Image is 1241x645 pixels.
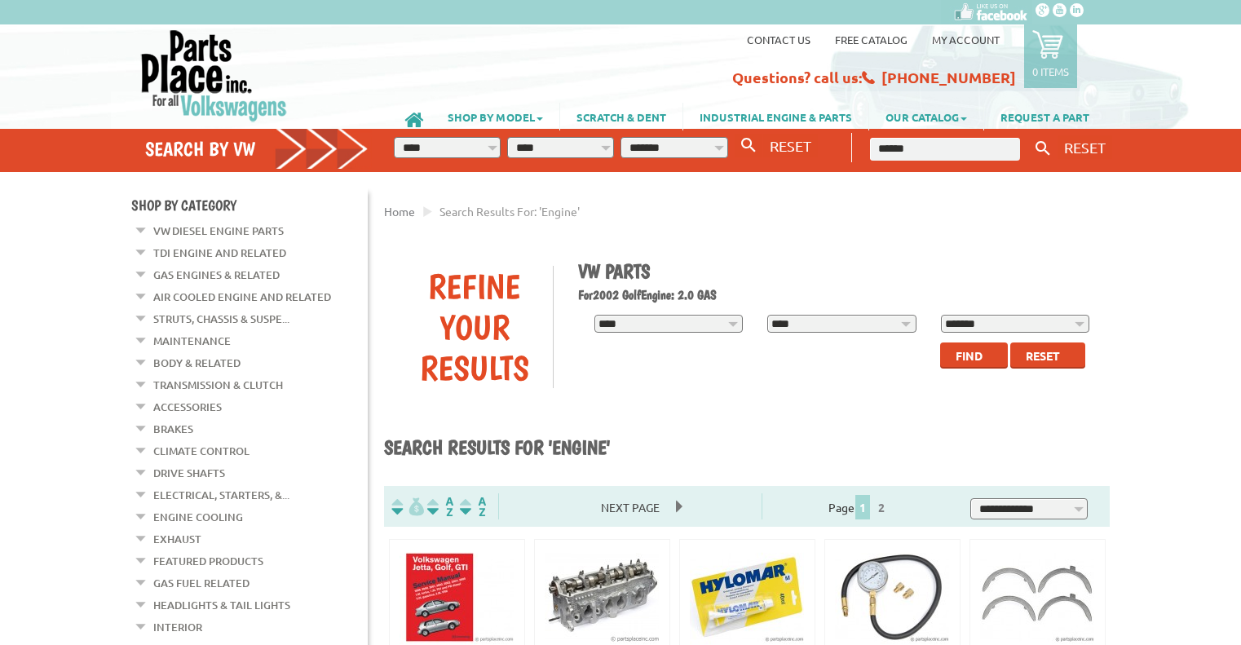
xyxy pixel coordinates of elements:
[585,495,676,519] span: Next Page
[855,495,870,519] span: 1
[585,500,676,515] a: Next Page
[874,500,889,515] a: 2
[145,137,369,161] h4: Search by VW
[578,287,593,303] span: For
[984,103,1106,130] a: REQUEST A PART
[153,242,286,263] a: TDI Engine and Related
[153,594,290,616] a: Headlights & Tail Lights
[1031,135,1055,162] button: Keyword Search
[153,330,231,351] a: Maintenance
[683,103,868,130] a: INDUSTRIAL ENGINE & PARTS
[1026,348,1060,363] span: Reset
[1010,342,1085,369] button: Reset
[153,308,289,329] a: Struts, Chassis & Suspe...
[153,528,201,550] a: Exhaust
[1058,135,1112,159] button: RESET
[1032,64,1069,78] p: 0 items
[391,497,424,516] img: filterpricelow.svg
[384,204,415,219] a: Home
[578,259,1098,283] h1: VW Parts
[641,287,717,303] span: Engine: 2.0 GAS
[131,197,368,214] h4: Shop By Category
[1024,24,1077,88] a: 0 items
[762,493,956,519] div: Page
[153,264,280,285] a: Gas Engines & Related
[153,484,289,506] a: Electrical, Starters, &...
[153,374,283,395] a: Transmission & Clutch
[153,396,222,417] a: Accessories
[735,134,762,157] button: Search By VW...
[457,497,489,516] img: Sort by Sales Rank
[153,550,263,572] a: Featured Products
[153,462,225,484] a: Drive Shafts
[153,286,331,307] a: Air Cooled Engine and Related
[153,352,241,373] a: Body & Related
[431,103,559,130] a: SHOP BY MODEL
[153,616,202,638] a: Interior
[869,103,983,130] a: OUR CATALOG
[578,287,1098,303] h2: 2002 Golf
[384,435,1110,462] h1: Search results for 'engine'
[153,506,243,528] a: Engine Cooling
[956,348,983,363] span: Find
[153,572,250,594] a: Gas Fuel Related
[439,204,580,219] span: Search results for: 'engine'
[153,220,284,241] a: VW Diesel Engine Parts
[153,440,250,462] a: Climate Control
[770,137,811,154] span: RESET
[139,29,289,122] img: Parts Place Inc!
[763,134,818,157] button: RESET
[835,33,908,46] a: Free Catalog
[153,418,193,440] a: Brakes
[396,266,553,388] div: Refine Your Results
[560,103,682,130] a: SCRATCH & DENT
[1064,139,1106,156] span: RESET
[424,497,457,516] img: Sort by Headline
[940,342,1008,369] button: Find
[932,33,1000,46] a: My Account
[747,33,810,46] a: Contact us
